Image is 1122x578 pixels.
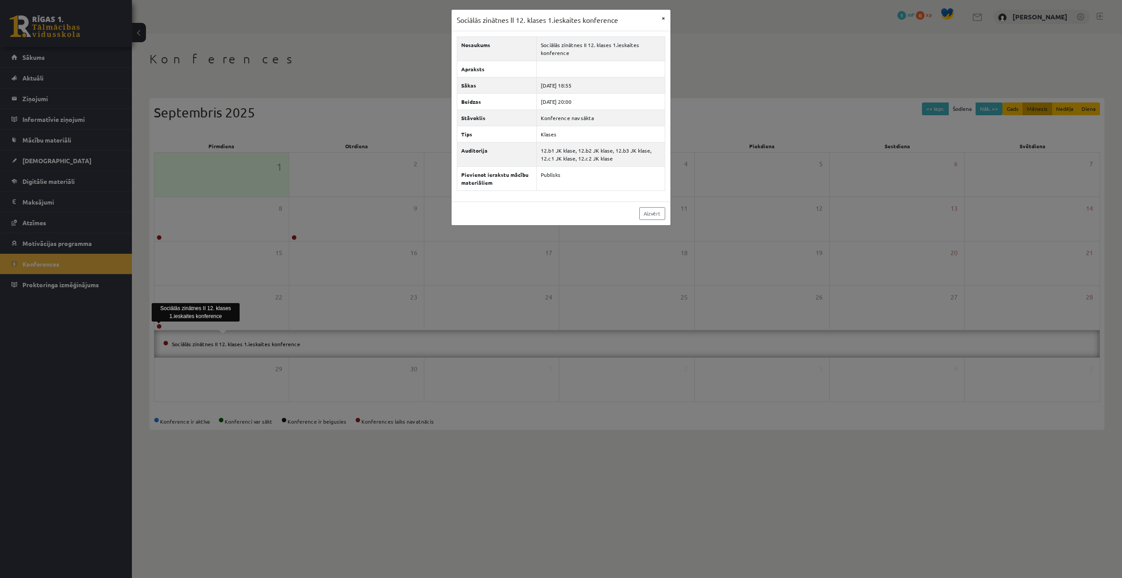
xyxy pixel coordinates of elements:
td: 12.b1 JK klase, 12.b2 JK klase, 12.b3 JK klase, 12.c1 JK klase, 12.c2 JK klase [537,142,665,166]
td: Sociālās zinātnes II 12. klases 1.ieskaites konference [537,37,665,61]
td: [DATE] 20:00 [537,93,665,110]
th: Sākas [457,77,537,93]
td: Konference nav sākta [537,110,665,126]
th: Beidzas [457,93,537,110]
button: × [656,10,670,26]
th: Nosaukums [457,37,537,61]
th: Pievienot ierakstu mācību materiāliem [457,166,537,190]
td: Publisks [537,166,665,190]
th: Stāvoklis [457,110,537,126]
h3: Sociālās zinātnes II 12. klases 1.ieskaites konference [457,15,618,26]
td: Klases [537,126,665,142]
div: Sociālās zinātnes II 12. klases 1.ieskaites konference [152,303,240,322]
td: [DATE] 18:55 [537,77,665,93]
a: Aizvērt [639,207,665,220]
th: Auditorija [457,142,537,166]
th: Apraksts [457,61,537,77]
th: Tips [457,126,537,142]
